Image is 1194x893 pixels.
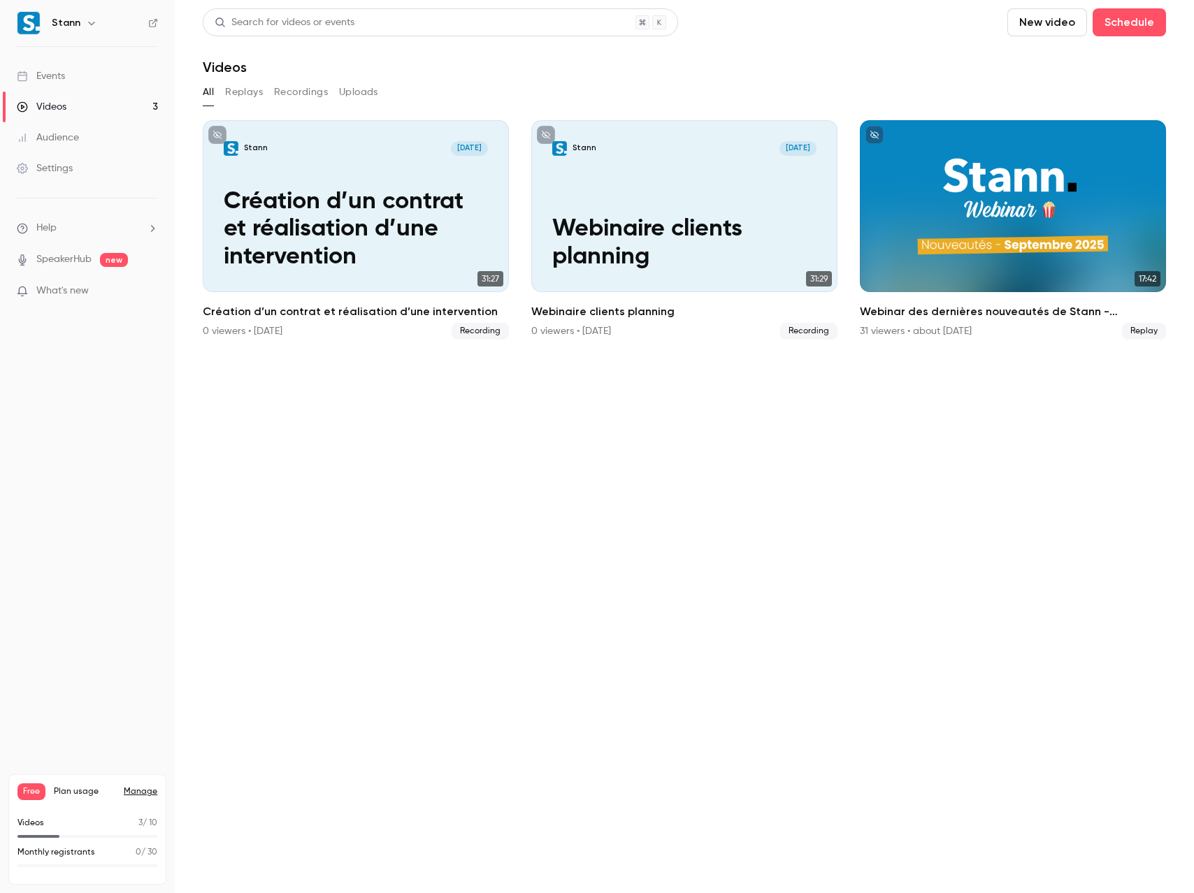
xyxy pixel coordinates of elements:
[136,848,141,857] span: 0
[17,161,73,175] div: Settings
[208,126,226,144] button: unpublished
[779,141,817,157] span: [DATE]
[203,303,509,320] h2: Création d’un contrat et réalisation d’une intervention
[203,59,247,75] h1: Videos
[860,120,1166,340] li: Webinar des dernières nouveautés de Stann - Septembre 2025 🎉
[17,846,95,859] p: Monthly registrants
[573,143,596,154] p: Stann
[36,252,92,267] a: SpeakerHub
[244,143,268,154] p: Stann
[17,131,79,145] div: Audience
[806,271,832,286] span: 31:29
[860,120,1166,340] a: 17:42Webinar des dernières nouveautés de Stann - Septembre 2025 🎉31 viewers • about [DATE]Replay
[1093,8,1166,36] button: Schedule
[537,126,555,144] button: unpublished
[451,141,489,157] span: [DATE]
[138,817,157,829] p: / 10
[17,221,158,235] li: help-dropdown-opener
[136,846,157,859] p: / 30
[477,271,503,286] span: 31:27
[860,324,972,338] div: 31 viewers • about [DATE]
[124,786,157,797] a: Manage
[865,126,884,144] button: unpublished
[203,120,1166,340] ul: Videos
[860,303,1166,320] h2: Webinar des dernières nouveautés de Stann - Septembre 2025 🎉
[36,284,89,298] span: What's new
[531,120,837,340] a: Webinaire clients planningStann[DATE]Webinaire clients planning31:29Webinaire clients planning0 v...
[552,141,568,157] img: Webinaire clients planning
[224,189,489,272] p: Création d’un contrat et réalisation d’une intervention
[203,324,282,338] div: 0 viewers • [DATE]
[52,16,80,30] h6: Stann
[225,81,263,103] button: Replays
[780,323,837,340] span: Recording
[552,216,817,271] p: Webinaire clients planning
[36,221,57,235] span: Help
[17,100,66,114] div: Videos
[54,786,115,797] span: Plan usage
[531,303,837,320] h2: Webinaire clients planning
[17,783,45,800] span: Free
[203,120,509,340] a: Création d’un contrat et réalisation d’une interventionStann[DATE]Création d’un contrat et réalis...
[17,69,65,83] div: Events
[531,120,837,340] li: Webinaire clients planning
[339,81,378,103] button: Uploads
[224,141,239,157] img: Création d’un contrat et réalisation d’une intervention
[1007,8,1087,36] button: New video
[100,253,128,267] span: new
[1122,323,1166,340] span: Replay
[17,817,44,829] p: Videos
[141,285,158,298] iframe: Noticeable Trigger
[531,324,611,338] div: 0 viewers • [DATE]
[17,12,40,34] img: Stann
[274,81,328,103] button: Recordings
[203,120,509,340] li: Création d’un contrat et réalisation d’une intervention
[203,81,214,103] button: All
[215,15,354,30] div: Search for videos or events
[138,819,143,827] span: 3
[1135,271,1160,286] span: 17:42
[452,323,509,340] span: Recording
[203,8,1166,885] section: Videos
